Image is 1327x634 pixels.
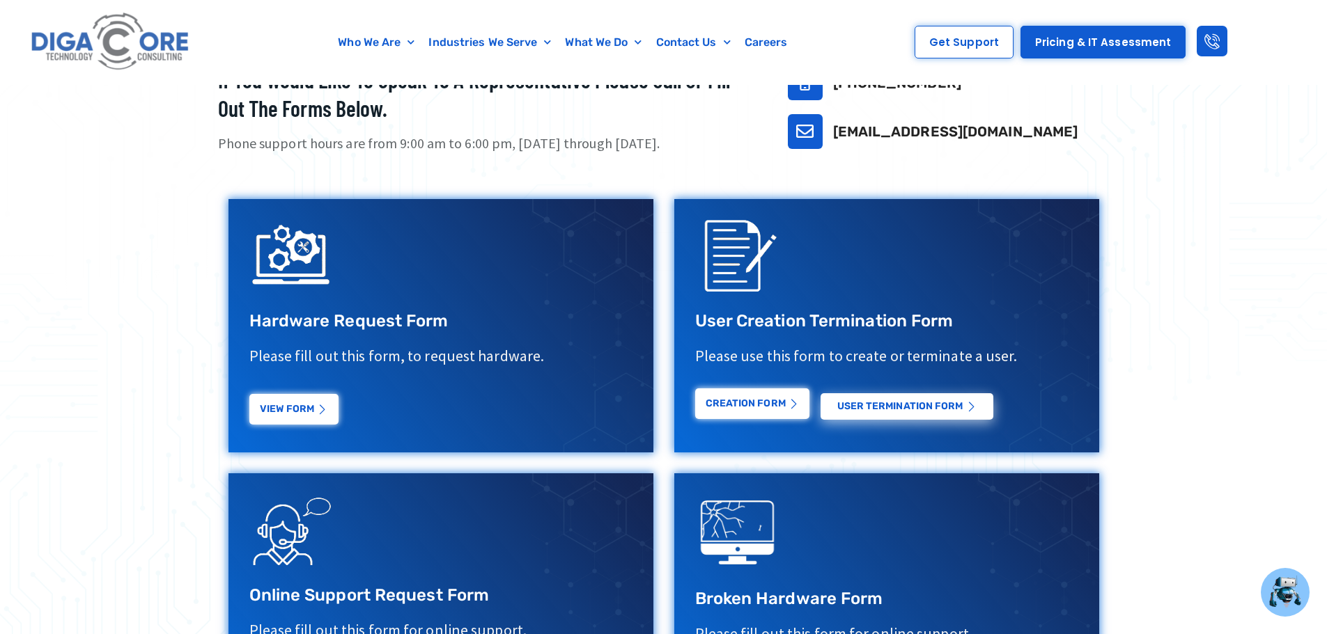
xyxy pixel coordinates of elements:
img: Digacore logo 1 [27,7,194,77]
a: support@digacore.com [788,114,823,149]
a: Get Support [915,26,1014,58]
span: USER Termination Form [837,402,963,411]
a: Careers [738,26,795,58]
a: Contact Us [649,26,738,58]
a: Who We Are [331,26,421,58]
a: View Form [249,394,339,425]
a: [PHONE_NUMBER] [833,74,961,91]
span: Get Support [929,37,999,47]
a: Industries We Serve [421,26,558,58]
h3: Hardware Request Form [249,310,633,332]
a: Pricing & IT Assessment [1021,26,1186,58]
nav: Menu [261,26,865,58]
img: IT Support Icon [249,213,333,296]
p: Please fill out this form, to request hardware. [249,346,633,366]
img: digacore technology consulting [695,491,779,574]
span: Pricing & IT Assessment [1035,37,1171,47]
a: Creation Form [695,388,809,419]
img: Support Request Icon [249,487,333,571]
a: [EMAIL_ADDRESS][DOMAIN_NAME] [833,123,1078,140]
h3: User Creation Termination Form [695,310,1078,332]
img: Support Request Icon [695,213,779,296]
p: Phone support hours are from 9:00 am to 6:00 pm, [DATE] through [DATE]. [218,134,753,154]
h3: Broken Hardware Form [695,588,1078,610]
p: Please use this form to create or terminate a user. [695,346,1078,366]
h3: Online Support Request Form [249,585,633,606]
a: USER Termination Form [821,393,993,420]
h2: If you would like to speak to a representative please call or fill out the forms below. [218,65,753,123]
a: What We Do [558,26,649,58]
